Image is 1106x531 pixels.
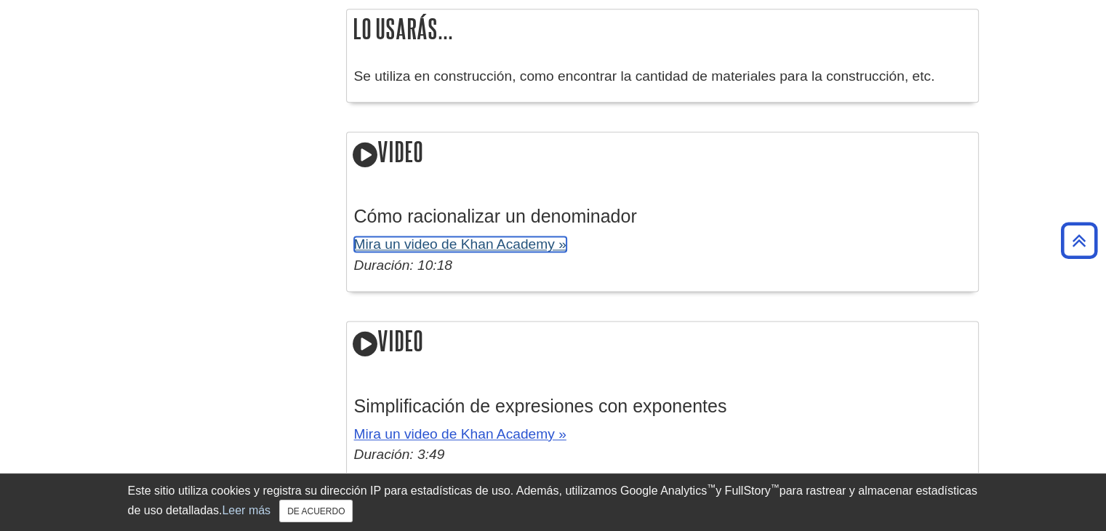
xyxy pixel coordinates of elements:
a: Mira un video de Khan Academy » [354,426,566,442]
font: DE ACUERDO [287,506,345,516]
font: Duración: 10:18 [354,257,452,273]
font: Se utiliza en construcción, como encontrar la cantidad de materiales para la construcción, etc. [354,68,935,84]
font: y FullStory [716,484,771,497]
font: Video [377,326,423,356]
font: ™ [771,482,780,492]
font: Video [377,137,423,167]
font: para rastrear y almacenar estadísticas de uso detalladas. [128,484,977,516]
a: Mira un video de Khan Academy » [354,236,566,252]
button: Cerca [279,500,353,522]
font: Cómo racionalizar un denominador [354,206,637,226]
font: Lo usarás... [353,14,453,44]
font: Este sitio utiliza cookies y registra su dirección IP para estadísticas de uso. Además, utilizamo... [128,484,708,497]
font: ™ [707,482,716,492]
a: Leer más [222,504,271,516]
font: Duración: 3:49 [354,447,445,462]
font: Simplificación de expresiones con exponentes [354,396,727,416]
a: Volver arriba [1056,231,1102,250]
